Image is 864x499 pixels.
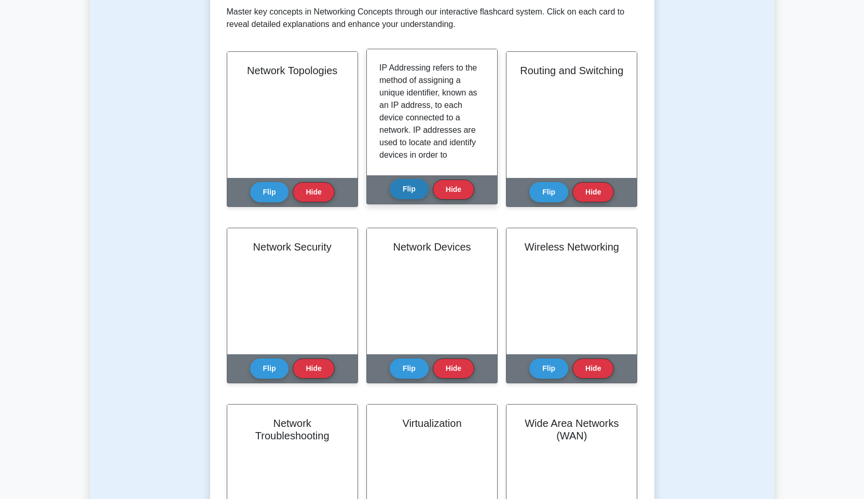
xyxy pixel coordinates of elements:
[433,358,474,379] button: Hide
[519,241,624,253] h2: Wireless Networking
[572,358,614,379] button: Hide
[240,64,345,77] h2: Network Topologies
[433,179,474,200] button: Hide
[250,358,289,379] button: Flip
[293,358,334,379] button: Hide
[529,358,568,379] button: Flip
[293,182,334,202] button: Hide
[240,241,345,253] h2: Network Security
[519,64,624,77] h2: Routing and Switching
[379,241,485,253] h2: Network Devices
[572,182,614,202] button: Hide
[227,6,638,31] p: Master key concepts in Networking Concepts through our interactive flashcard system. Click on eac...
[390,179,429,199] button: Flip
[529,182,568,202] button: Flip
[519,417,624,442] h2: Wide Area Networks (WAN)
[240,417,345,442] h2: Network Troubleshooting
[379,62,481,435] p: IP Addressing refers to the method of assigning a unique identifier, known as an IP address, to e...
[250,182,289,202] button: Flip
[379,417,485,429] h2: Virtualization
[390,358,429,379] button: Flip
